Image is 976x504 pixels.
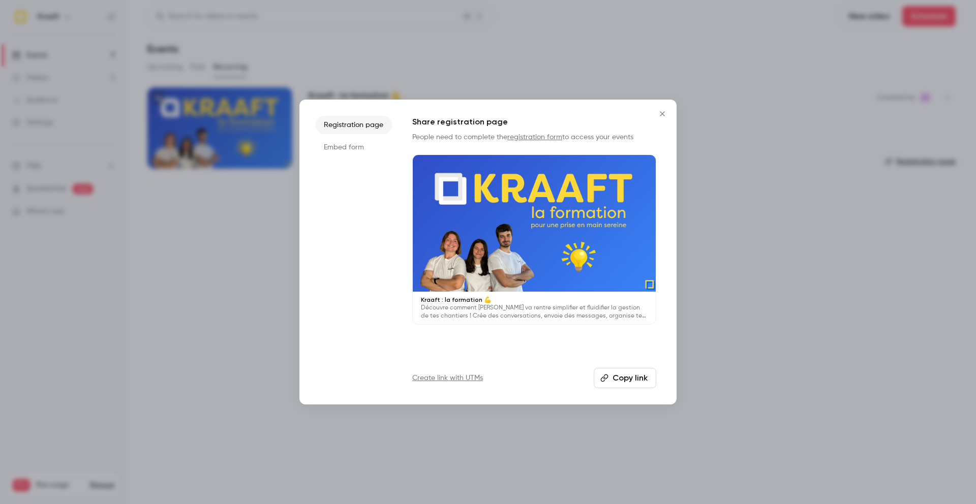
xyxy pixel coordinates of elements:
[594,368,656,388] button: Copy link
[507,134,562,141] a: registration form
[421,296,648,304] p: Kraaft : la formation 💪
[316,116,392,134] li: Registration page
[652,104,673,124] button: Close
[421,304,648,320] p: Découvre comment [PERSON_NAME] va rentre simplifier et fluidifier la gestion de tes chantiers ! C...
[316,138,392,156] li: Embed form
[412,132,656,142] p: People need to complete the to access your events
[412,154,656,325] a: Kraaft : la formation 💪Découvre comment [PERSON_NAME] va rentre simplifier et fluidifier la gesti...
[412,116,656,128] h1: Share registration page
[412,373,483,383] a: Create link with UTMs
